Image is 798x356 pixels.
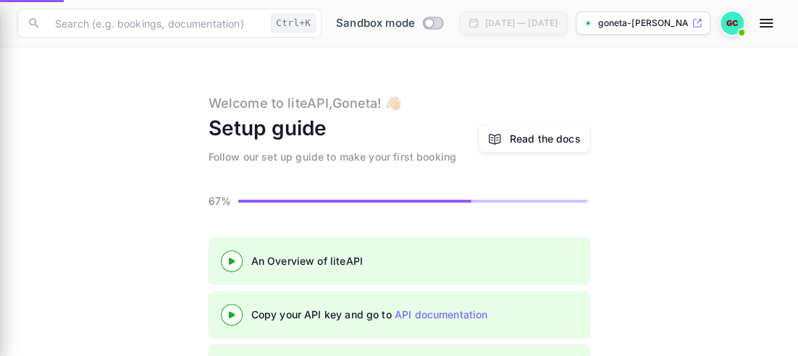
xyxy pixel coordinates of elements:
div: [DATE] — [DATE] [485,17,558,30]
div: Follow our set up guide to make your first booking [209,149,457,164]
a: API documentation [395,308,488,321]
span: Sandbox mode [336,15,415,32]
div: Copy your API key and go to [251,307,613,322]
div: Switch to Production mode [330,15,448,32]
a: Read the docs [478,124,590,153]
input: Search (e.g. bookings, documentation) [46,9,265,38]
div: Welcome to liteAPI, Goneta ! 👋🏻 [209,93,401,113]
div: Setup guide [209,113,327,143]
img: Goneta kenneth G Cissé [721,12,744,35]
div: Ctrl+K [271,14,316,33]
div: An Overview of liteAPI [251,253,613,268]
p: goneta-[PERSON_NAME]-ciss-... [598,17,689,30]
p: 67% [209,193,234,208]
a: Read the docs [510,131,581,146]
